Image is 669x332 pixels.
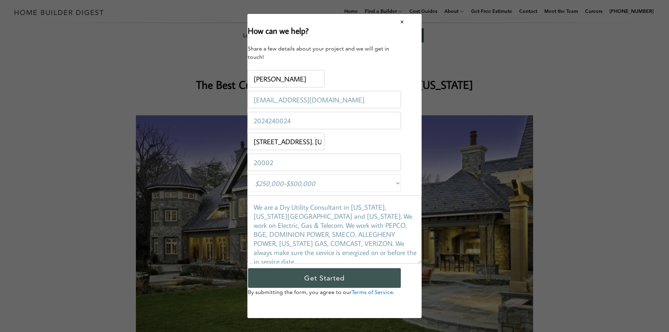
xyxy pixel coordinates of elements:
[352,289,393,295] a: Terms of Service
[248,45,401,61] div: Share a few details about your project and we will get in touch!
[248,154,401,171] input: Zip Code
[248,133,324,150] input: Project Address
[248,24,309,37] h2: How can we help?
[248,112,401,129] input: Phone Number
[393,15,412,29] button: Close modal
[535,282,661,324] iframe: Drift Widget Chat Controller
[248,268,401,288] input: Get Started
[248,70,324,87] input: Name
[248,91,401,108] input: Email Address
[248,288,401,296] p: By submitting the form, you agree to our .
